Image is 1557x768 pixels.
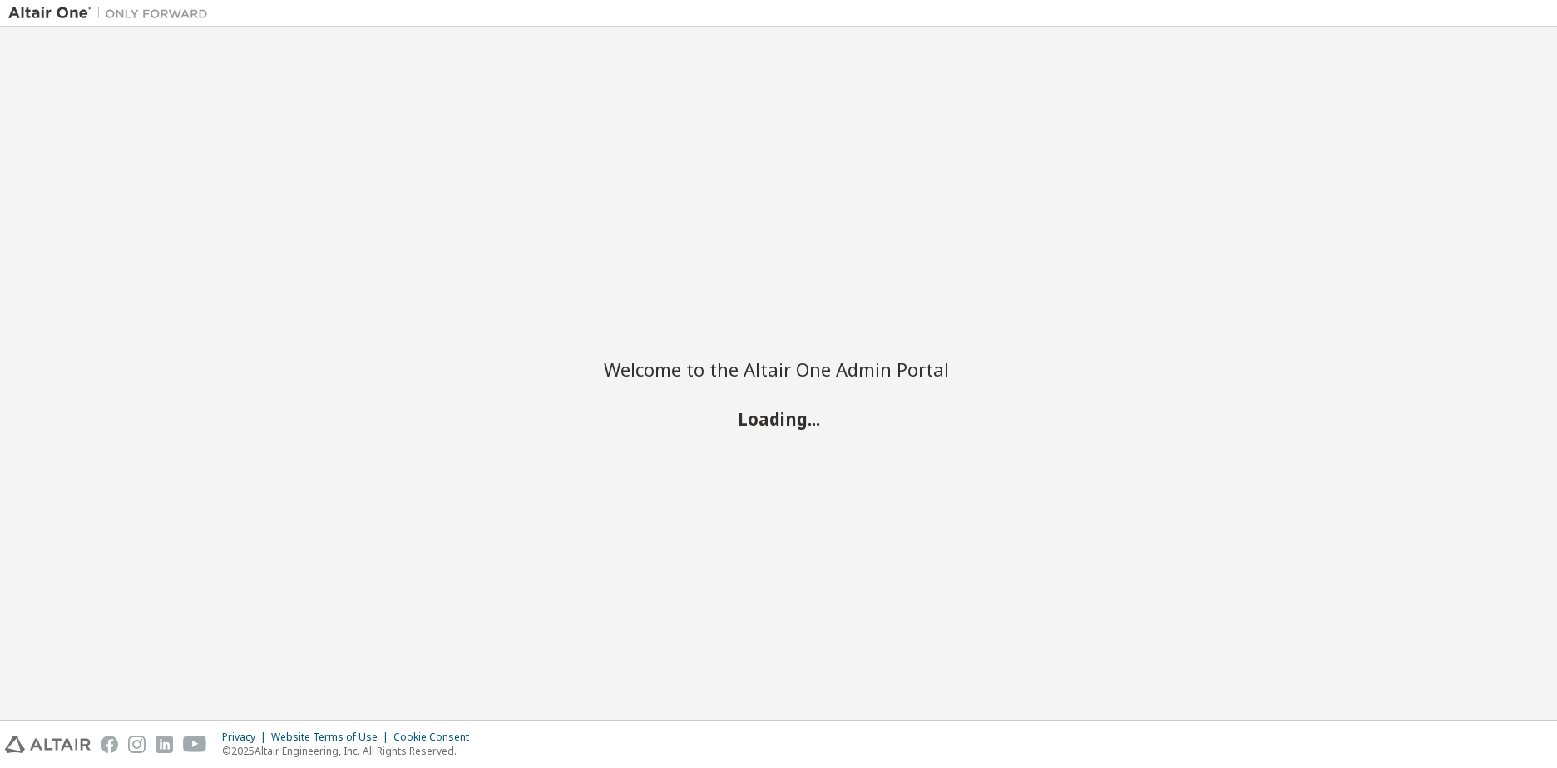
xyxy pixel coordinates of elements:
div: Cookie Consent [393,731,479,744]
h2: Loading... [604,408,953,430]
img: instagram.svg [128,736,146,753]
img: altair_logo.svg [5,736,91,753]
img: youtube.svg [183,736,207,753]
h2: Welcome to the Altair One Admin Portal [604,357,953,381]
div: Website Terms of Use [271,731,393,744]
img: Altair One [8,5,216,22]
img: linkedin.svg [156,736,173,753]
p: © 2025 Altair Engineering, Inc. All Rights Reserved. [222,744,479,758]
img: facebook.svg [101,736,118,753]
div: Privacy [222,731,271,744]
